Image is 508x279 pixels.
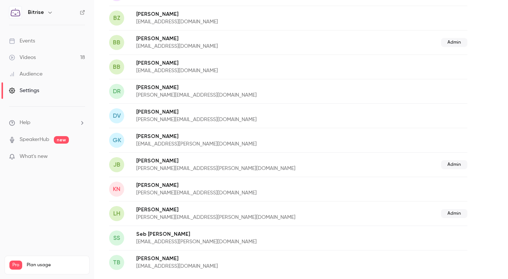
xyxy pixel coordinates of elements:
[136,140,362,148] p: [EMAIL_ADDRESS][PERSON_NAME][DOMAIN_NAME]
[136,182,362,189] p: [PERSON_NAME]
[9,261,22,270] span: Pro
[136,116,362,123] p: [PERSON_NAME][EMAIL_ADDRESS][DOMAIN_NAME]
[27,262,85,268] span: Plan usage
[136,238,362,246] p: [EMAIL_ADDRESS][PERSON_NAME][DOMAIN_NAME]
[441,38,467,47] span: Admin
[136,42,330,50] p: [EMAIL_ADDRESS][DOMAIN_NAME]
[136,206,368,214] p: [PERSON_NAME]
[113,136,121,145] span: GK
[136,84,362,91] p: [PERSON_NAME]
[136,189,362,197] p: [PERSON_NAME][EMAIL_ADDRESS][DOMAIN_NAME]
[441,160,467,169] span: Admin
[9,87,39,94] div: Settings
[441,209,467,218] span: Admin
[113,38,120,47] span: BB
[136,165,368,172] p: [PERSON_NAME][EMAIL_ADDRESS][PERSON_NAME][DOMAIN_NAME]
[136,18,343,26] p: [EMAIL_ADDRESS][DOMAIN_NAME]
[113,111,121,120] span: DV
[136,11,343,18] p: [PERSON_NAME]
[113,62,120,71] span: BB
[9,119,85,127] li: help-dropdown-opener
[136,91,362,99] p: [PERSON_NAME][EMAIL_ADDRESS][DOMAIN_NAME]
[136,59,343,67] p: [PERSON_NAME]
[113,160,120,169] span: JB
[54,136,69,144] span: new
[136,133,362,140] p: [PERSON_NAME]
[136,262,343,270] p: [EMAIL_ADDRESS][DOMAIN_NAME]
[113,185,120,194] span: KN
[136,230,362,238] p: Seb [PERSON_NAME]
[136,157,368,165] p: [PERSON_NAME]
[9,37,35,45] div: Events
[136,35,330,42] p: [PERSON_NAME]
[113,258,120,267] span: TB
[113,209,120,218] span: LH
[28,9,44,16] h6: Bitrise
[136,214,368,221] p: [PERSON_NAME][EMAIL_ADDRESS][PERSON_NAME][DOMAIN_NAME]
[113,234,120,243] span: SS
[9,6,21,18] img: Bitrise
[20,119,30,127] span: Help
[136,67,343,74] p: [EMAIL_ADDRESS][DOMAIN_NAME]
[113,14,120,23] span: BZ
[113,87,121,96] span: DR
[9,54,36,61] div: Videos
[20,136,49,144] a: SpeakerHub
[136,108,362,116] p: [PERSON_NAME]
[9,70,43,78] div: Audience
[136,255,343,262] p: [PERSON_NAME]
[20,153,48,161] span: What's new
